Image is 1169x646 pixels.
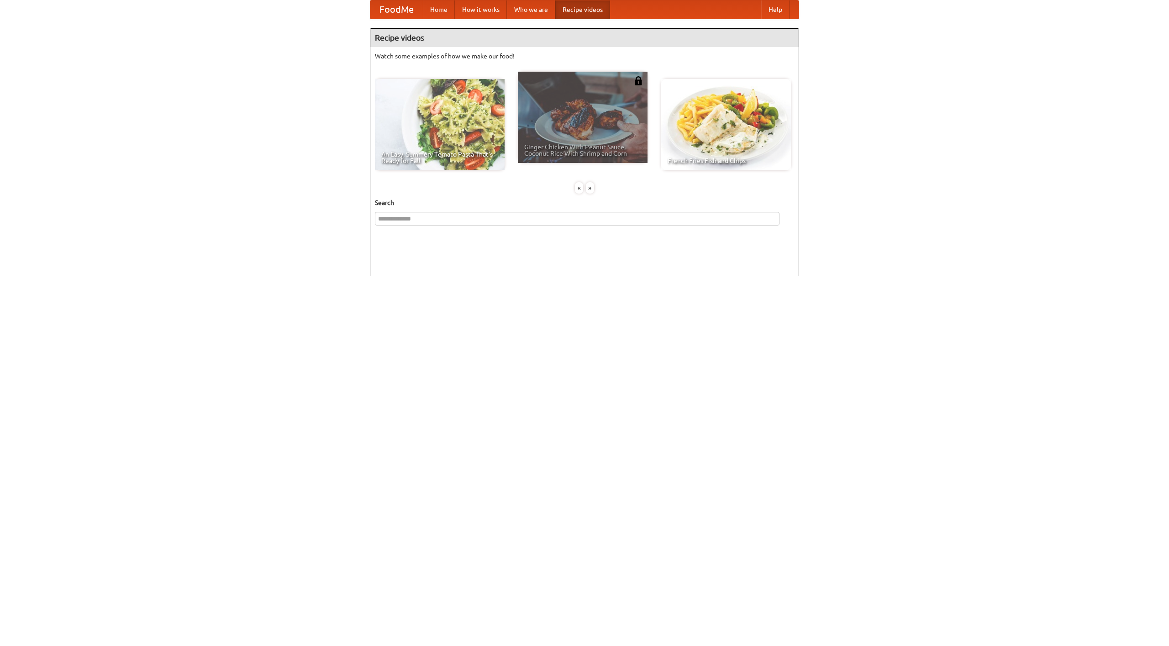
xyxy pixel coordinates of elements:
[455,0,507,19] a: How it works
[586,182,594,194] div: »
[375,198,794,207] h5: Search
[761,0,790,19] a: Help
[634,76,643,85] img: 483408.png
[661,79,791,170] a: French Fries Fish and Chips
[375,79,505,170] a: An Easy, Summery Tomato Pasta That's Ready for Fall
[507,0,555,19] a: Who we are
[423,0,455,19] a: Home
[375,52,794,61] p: Watch some examples of how we make our food!
[668,158,785,164] span: French Fries Fish and Chips
[555,0,610,19] a: Recipe videos
[381,151,498,164] span: An Easy, Summery Tomato Pasta That's Ready for Fall
[370,0,423,19] a: FoodMe
[575,182,583,194] div: «
[370,29,799,47] h4: Recipe videos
